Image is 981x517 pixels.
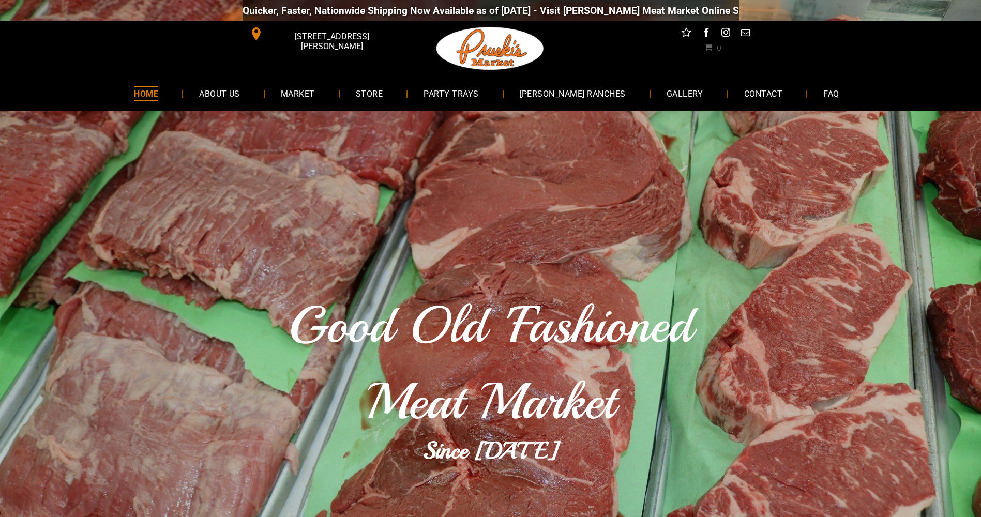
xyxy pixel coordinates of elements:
[243,26,401,42] a: [STREET_ADDRESS][PERSON_NAME]
[340,80,398,107] a: STORE
[729,80,798,107] a: CONTACT
[504,80,641,107] a: [PERSON_NAME] RANCHES
[265,26,398,56] span: [STREET_ADDRESS][PERSON_NAME]
[808,80,854,107] a: FAQ
[408,80,494,107] a: PARTY TRAYS
[423,436,559,465] b: Since [DATE]
[265,80,330,107] a: MARKET
[289,293,692,434] span: Good Old 'Fashioned Meat Market
[719,26,732,42] a: instagram
[434,21,546,77] img: Pruski-s+Market+HQ+Logo2-259w.png
[738,26,752,42] a: email
[680,26,693,42] a: Social network
[651,80,719,107] a: GALLERY
[118,80,174,107] a: HOME
[699,26,713,42] a: facebook
[717,43,721,51] span: 0
[184,80,255,107] a: ABOUT US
